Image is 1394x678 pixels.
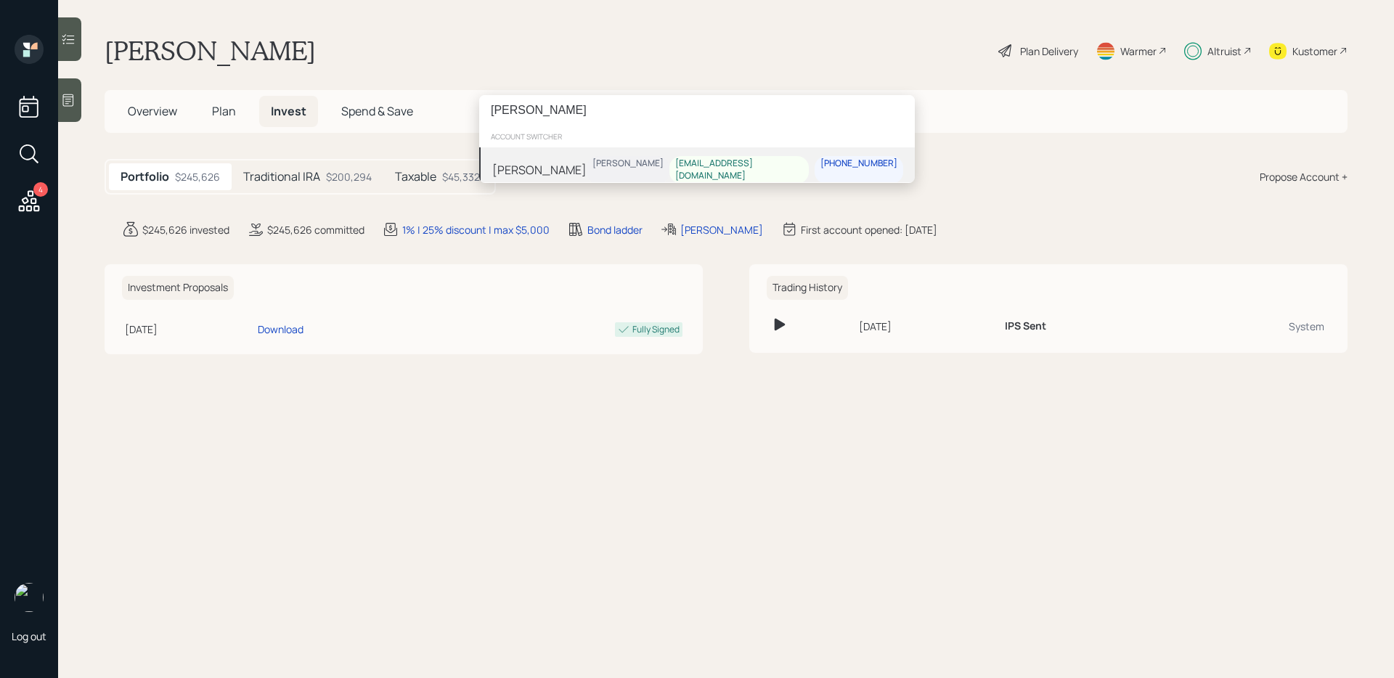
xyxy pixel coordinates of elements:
div: [EMAIL_ADDRESS][DOMAIN_NAME] [675,158,803,182]
div: [PERSON_NAME] [592,158,664,170]
div: [PERSON_NAME] [492,161,587,179]
div: account switcher [479,126,915,147]
input: Type a command or search… [479,95,915,126]
div: [PHONE_NUMBER] [820,158,897,170]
